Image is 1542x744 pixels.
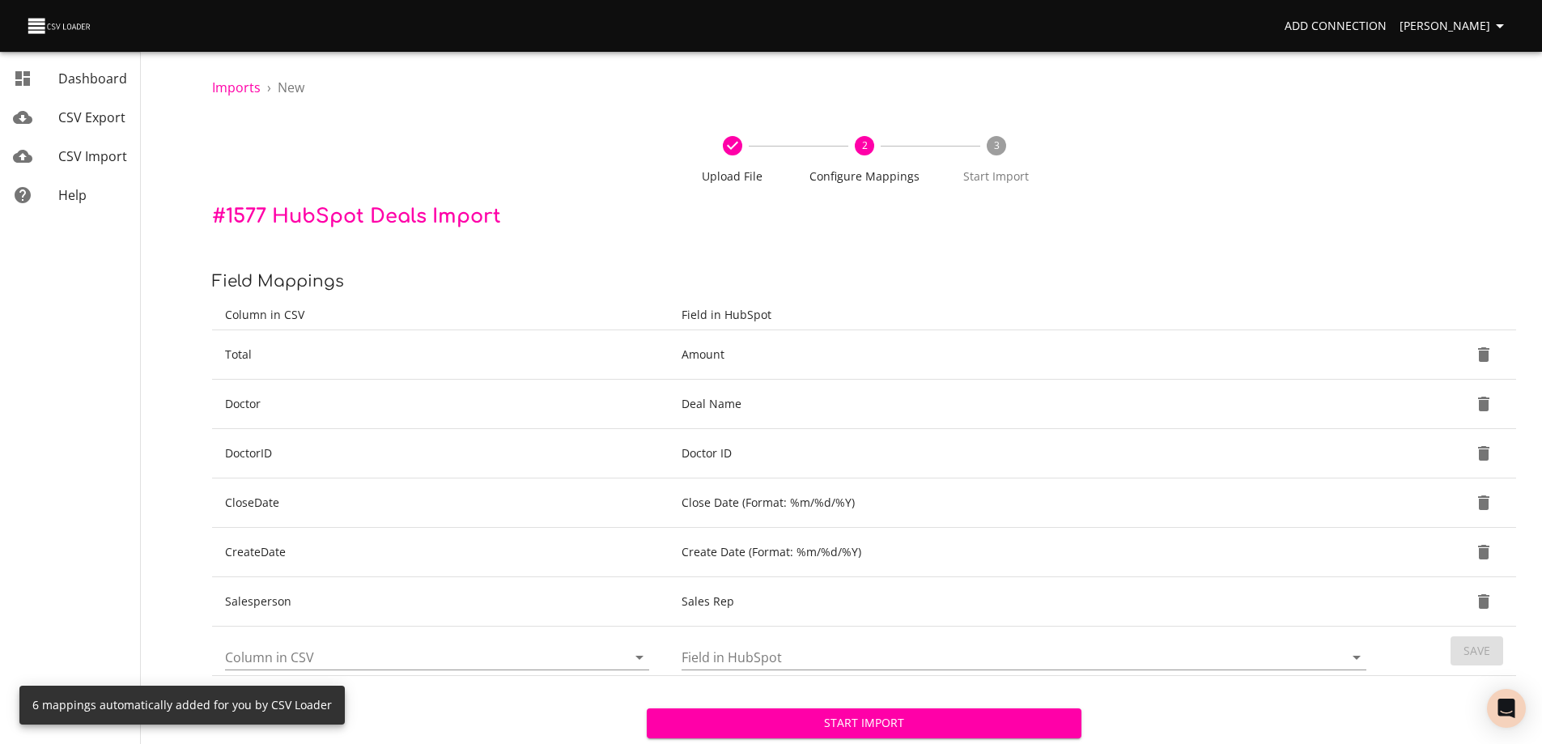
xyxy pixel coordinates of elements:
[673,168,792,185] span: Upload File
[660,713,1068,733] span: Start Import
[32,691,332,720] div: 6 mappings automatically added for you by CSV Loader
[1400,16,1510,36] span: [PERSON_NAME]
[993,138,999,152] text: 3
[647,708,1081,738] button: Start Import
[1464,385,1503,423] button: Delete
[861,138,867,152] text: 2
[58,147,127,165] span: CSV Import
[278,78,304,97] p: New
[805,168,924,185] span: Configure Mappings
[1278,11,1393,41] a: Add Connection
[267,78,271,97] li: ›
[212,478,669,528] td: CloseDate
[212,300,669,330] th: Column in CSV
[628,646,651,669] button: Open
[212,577,669,627] td: Salesperson
[212,206,501,227] span: # 1577 HubSpot Deals Import
[669,478,1386,528] td: Close Date (Format: %m/%d/%Y)
[1464,483,1503,522] button: Delete
[212,429,669,478] td: DoctorID
[1464,434,1503,473] button: Delete
[212,330,669,380] td: Total
[26,15,94,37] img: CSV Loader
[1285,16,1387,36] span: Add Connection
[212,272,344,291] span: Field Mappings
[1464,533,1503,572] button: Delete
[937,168,1056,185] span: Start Import
[1393,11,1516,41] button: [PERSON_NAME]
[212,79,261,96] a: Imports
[1487,689,1526,728] div: Open Intercom Messenger
[212,380,669,429] td: Doctor
[1464,335,1503,374] button: Delete
[669,577,1386,627] td: Sales Rep
[669,330,1386,380] td: Amount
[58,186,87,204] span: Help
[669,380,1386,429] td: Deal Name
[669,528,1386,577] td: Create Date (Format: %m/%d/%Y)
[669,300,1386,330] th: Field in HubSpot
[58,70,127,87] span: Dashboard
[1345,646,1368,669] button: Open
[1464,582,1503,621] button: Delete
[58,108,125,126] span: CSV Export
[669,429,1386,478] td: Doctor ID
[212,528,669,577] td: CreateDate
